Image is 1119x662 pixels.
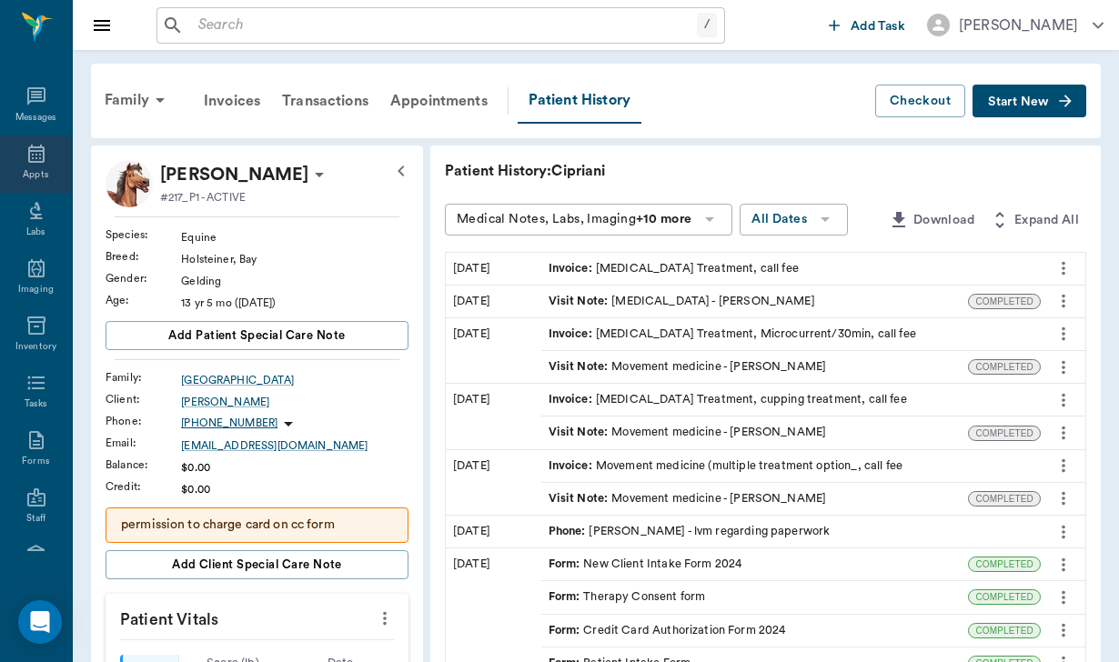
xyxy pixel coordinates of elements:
[549,556,584,573] span: Form :
[549,490,612,507] span: Visit Note :
[23,168,48,182] div: Appts
[181,481,408,497] div: $0.00
[26,512,45,526] div: Staff
[168,326,345,346] span: Add patient Special Care Note
[969,557,1040,571] span: COMPLETED
[181,273,408,289] div: Gelding
[1049,582,1078,613] button: more
[969,492,1040,506] span: COMPLETED
[181,372,408,388] a: [GEOGRAPHIC_DATA]
[25,397,47,411] div: Tasks
[191,13,697,38] input: Search
[1049,615,1078,646] button: more
[881,204,982,237] button: Download
[172,555,342,575] span: Add client Special Care Note
[18,283,54,296] div: Imaging
[181,295,408,311] div: 13 yr 5 mo ([DATE])
[84,7,120,44] button: Close drawer
[549,358,827,376] div: Movement medicine - [PERSON_NAME]
[15,111,57,125] div: Messages
[106,435,181,451] div: Email :
[740,204,848,236] button: All Dates
[1049,286,1078,316] button: more
[912,8,1118,42] button: [PERSON_NAME]
[549,523,590,540] span: Phone :
[973,85,1086,118] button: Start New
[181,394,408,410] a: [PERSON_NAME]
[982,204,1086,237] button: Expand All
[549,457,902,475] div: Movement medicine (multiple treatment option_, call fee
[549,260,596,277] span: Invoice :
[549,326,596,343] span: Invoice :
[181,459,408,476] div: $0.00
[106,550,408,579] button: Add client Special Care Note
[446,318,541,383] div: [DATE]
[106,478,181,495] div: Credit :
[1049,352,1078,383] button: more
[106,321,408,350] button: Add patient Special Care Note
[549,588,584,606] span: Form :
[549,293,612,310] span: Visit Note :
[969,295,1040,308] span: COMPLETED
[549,424,827,441] div: Movement medicine - [PERSON_NAME]
[106,292,181,308] div: Age :
[106,226,181,243] div: Species :
[106,248,181,265] div: Breed :
[445,160,991,182] p: Patient History: Cipriani
[549,556,742,573] div: New Client Intake Form 2024
[822,8,912,42] button: Add Task
[181,251,408,267] div: Holsteiner, Bay
[160,160,308,189] p: [PERSON_NAME]
[549,293,815,310] div: [MEDICAL_DATA] - [PERSON_NAME]
[160,189,246,206] p: #217_P1 - ACTIVE
[549,260,799,277] div: [MEDICAL_DATA] Treatment, call fee
[181,416,277,431] p: [PHONE_NUMBER]
[181,229,408,246] div: Equine
[1049,549,1078,580] button: more
[106,391,181,407] div: Client :
[121,516,393,535] p: permission to charge card on cc form
[193,79,271,123] a: Invoices
[549,490,827,507] div: Movement medicine - [PERSON_NAME]
[446,286,541,317] div: [DATE]
[875,85,965,118] button: Checkout
[959,15,1078,36] div: [PERSON_NAME]
[549,391,596,408] span: Invoice :
[549,457,596,475] span: Invoice :
[549,326,916,343] div: [MEDICAL_DATA] Treatment, Microcurrent/30min, call fee
[370,603,399,634] button: more
[549,424,612,441] span: Visit Note :
[549,588,706,606] div: Therapy Consent form
[181,437,408,454] a: [EMAIL_ADDRESS][DOMAIN_NAME]
[106,456,181,473] div: Balance :
[106,369,181,386] div: Family :
[636,213,691,226] b: +10 more
[549,358,612,376] span: Visit Note :
[1049,483,1078,514] button: more
[1049,417,1078,448] button: more
[1049,253,1078,284] button: more
[457,208,691,231] div: Medical Notes, Labs, Imaging
[446,253,541,285] div: [DATE]
[697,13,717,37] div: /
[1014,209,1079,232] span: Expand All
[106,594,408,639] p: Patient Vitals
[1049,385,1078,416] button: more
[518,78,641,124] a: Patient History
[379,79,499,123] a: Appointments
[549,391,907,408] div: [MEDICAL_DATA] Treatment, cupping treatment, call fee
[1049,517,1078,547] button: more
[549,523,831,540] div: [PERSON_NAME] - lvm regarding paperwork
[549,622,786,639] div: Credit Card Authorization Form 2024
[446,384,541,448] div: [DATE]
[969,360,1040,374] span: COMPLETED
[1049,318,1078,349] button: more
[271,79,379,123] a: Transactions
[160,160,308,189] div: Cipriani BURLINGTON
